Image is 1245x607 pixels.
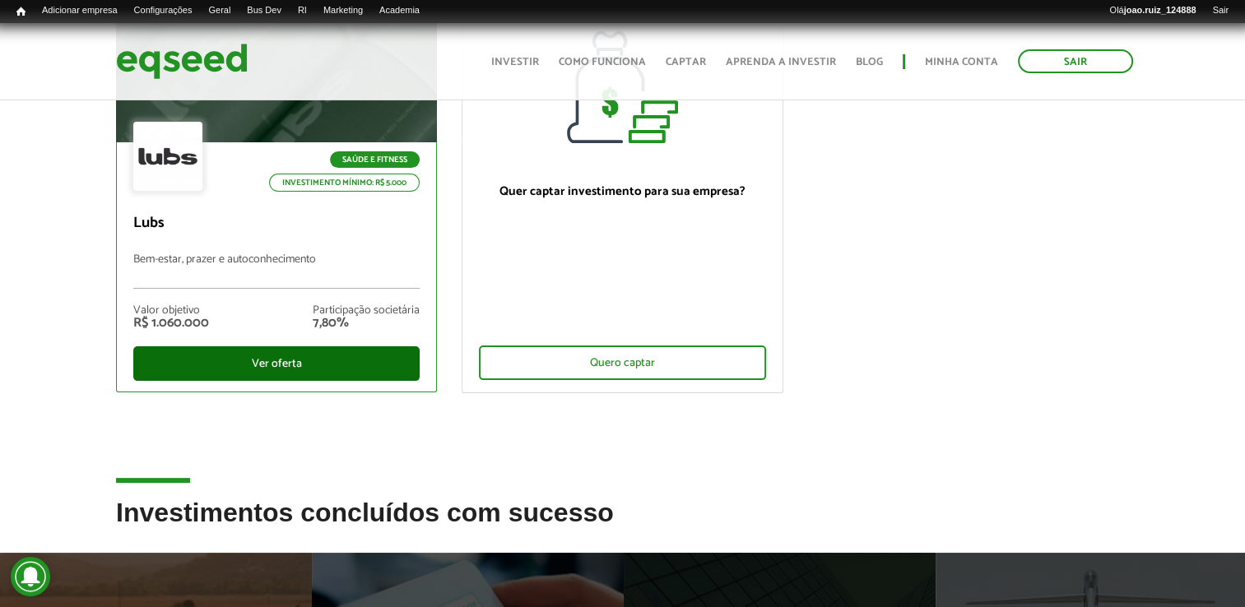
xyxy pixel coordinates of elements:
a: Início [8,4,34,20]
p: Lubs [133,215,420,233]
span: Início [16,6,26,17]
a: Academia [371,4,428,17]
a: Bus Dev [239,4,290,17]
div: Valor objetivo [133,305,209,317]
p: Saúde e Fitness [330,151,420,168]
div: Participação societária [313,305,420,317]
p: Bem-estar, prazer e autoconhecimento [133,253,420,289]
a: Geral [200,4,239,17]
a: Configurações [126,4,201,17]
p: Investimento mínimo: R$ 5.000 [269,174,420,192]
a: Sair [1204,4,1237,17]
div: Ver oferta [133,346,420,381]
a: Adicionar empresa [34,4,126,17]
a: Marketing [315,4,371,17]
h2: Investimentos concluídos com sucesso [116,498,1129,552]
a: Investir [491,57,539,67]
img: EqSeed [116,39,248,83]
a: Olájoao.ruiz_124888 [1101,4,1204,17]
a: Blog [856,57,883,67]
div: 7,80% [313,317,420,330]
strong: joao.ruiz_124888 [1124,5,1196,15]
a: Aprenda a investir [726,57,836,67]
div: Quero captar [479,345,765,380]
a: Sair [1018,49,1133,73]
p: Quer captar investimento para sua empresa? [479,184,765,199]
div: R$ 1.060.000 [133,317,209,330]
a: Minha conta [925,57,998,67]
a: Como funciona [559,57,646,67]
a: RI [290,4,315,17]
a: Captar [666,57,706,67]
